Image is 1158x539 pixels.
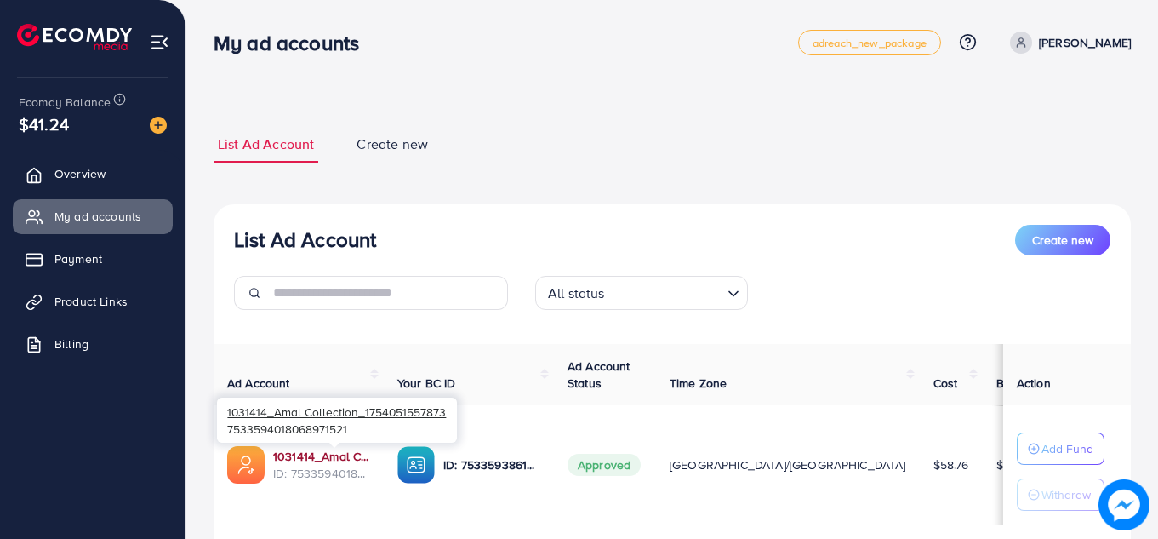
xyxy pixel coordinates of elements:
[54,208,141,225] span: My ad accounts
[218,135,314,154] span: List Ad Account
[1098,479,1149,530] img: image
[13,327,173,361] a: Billing
[1039,32,1131,53] p: [PERSON_NAME]
[150,117,167,134] img: image
[54,335,88,353] span: Billing
[1017,375,1051,392] span: Action
[1032,232,1093,249] span: Create new
[1017,433,1104,465] button: Add Fund
[670,375,727,392] span: Time Zone
[933,456,969,473] span: $58.76
[19,94,111,111] span: Ecomdy Balance
[54,293,128,310] span: Product Links
[535,276,748,310] div: Search for option
[214,31,373,55] h3: My ad accounts
[933,375,958,392] span: Cost
[813,37,927,49] span: adreach_new_package
[273,448,370,465] a: 1031414_Amal Collection_1754051557873
[54,250,102,267] span: Payment
[443,455,540,475] p: ID: 7533593861403754513
[670,456,906,473] span: [GEOGRAPHIC_DATA]/[GEOGRAPHIC_DATA]
[150,32,169,52] img: menu
[798,30,941,55] a: adreach_new_package
[54,165,106,182] span: Overview
[217,398,457,443] div: 7533594018068971521
[545,281,608,306] span: All status
[234,227,376,252] h3: List Ad Account
[273,465,370,482] span: ID: 7533594018068971521
[568,358,630,392] span: Ad Account Status
[1003,32,1131,54] a: [PERSON_NAME]
[568,454,641,476] span: Approved
[1041,439,1093,459] p: Add Fund
[227,375,290,392] span: Ad Account
[17,24,132,50] img: logo
[1017,479,1104,511] button: Withdraw
[19,112,69,136] span: $41.24
[13,242,173,276] a: Payment
[13,199,173,233] a: My ad accounts
[13,284,173,318] a: Product Links
[227,404,446,420] span: 1031414_Amal Collection_1754051557873
[357,135,428,154] span: Create new
[227,446,265,484] img: ic-ads-acc.e4c84228.svg
[397,446,435,484] img: ic-ba-acc.ded83a64.svg
[610,278,721,306] input: Search for option
[1015,225,1110,255] button: Create new
[1041,485,1091,505] p: Withdraw
[13,157,173,191] a: Overview
[397,375,456,392] span: Your BC ID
